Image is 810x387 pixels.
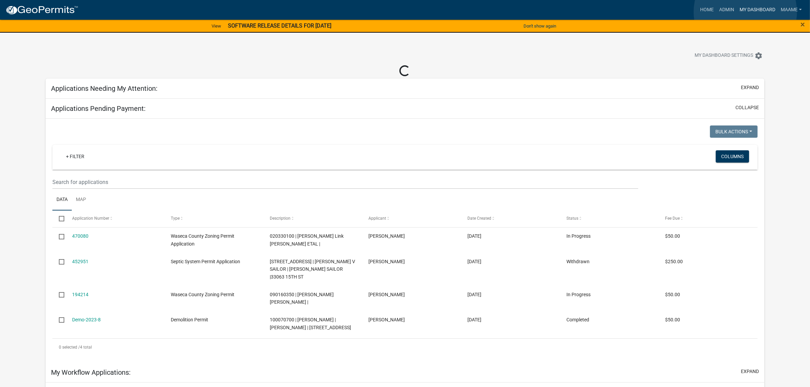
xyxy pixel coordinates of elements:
[61,150,90,163] a: + Filter
[270,216,291,221] span: Description
[695,52,753,60] span: My Dashboard Settings
[560,211,659,227] datatable-header-cell: Status
[467,292,481,297] span: 11/21/2023
[52,211,65,227] datatable-header-cell: Select
[52,189,72,211] a: Data
[566,292,591,297] span: In Progress
[737,3,778,16] a: My Dashboard
[270,259,355,280] span: 33063 15TH ST | CASSANDRA V SAILOR | SETH L SAILOR |33063 15TH ST
[566,216,578,221] span: Status
[51,84,158,92] h5: Applications Needing My Attention:
[467,259,481,264] span: 07/21/2025
[800,20,805,29] span: ×
[171,233,234,247] span: Waseca County Zoning Permit Application
[716,150,749,163] button: Columns
[665,259,683,264] span: $250.00
[689,49,768,62] button: My Dashboard Settingssettings
[369,292,405,297] span: Sonia Lara
[171,292,234,297] span: Waseca County Zoning Permit
[46,119,764,363] div: collapse
[369,216,386,221] span: Applicant
[72,317,101,322] a: Demo-2023-8
[171,259,240,264] span: Septic System Permit Application
[665,317,680,322] span: $50.00
[369,233,405,239] span: Jennifer VonEnde
[697,3,716,16] a: Home
[369,317,405,322] span: Matthew Marzen
[566,233,591,239] span: In Progress
[369,259,405,264] span: Cassandra Sailor
[72,189,90,211] a: Map
[467,216,491,221] span: Date Created
[72,259,88,264] a: 452951
[741,84,759,91] button: expand
[209,20,224,32] a: View
[461,211,560,227] datatable-header-cell: Date Created
[362,211,461,227] datatable-header-cell: Applicant
[51,368,131,376] h5: My Workflow Applications:
[755,52,763,60] i: settings
[263,211,362,227] datatable-header-cell: Description
[665,216,680,221] span: Fee Due
[72,292,88,297] a: 194214
[665,233,680,239] span: $50.00
[52,339,758,356] div: 4 total
[270,233,344,247] span: 020330100 | Laura Link Stewart ETAL |
[716,3,737,16] a: Admin
[467,233,481,239] span: 08/27/2025
[778,3,805,16] a: Maame
[270,292,334,305] span: 090160350 | SONIA DOMINGUEZ LARA |
[741,368,759,375] button: expand
[735,104,759,111] button: collapse
[51,104,146,113] h5: Applications Pending Payment:
[800,20,805,29] button: Close
[659,211,758,227] datatable-header-cell: Fee Due
[228,22,331,29] strong: SOFTWARE RELEASE DETAILS FOR [DATE]
[171,216,180,221] span: Type
[164,211,263,227] datatable-header-cell: Type
[710,125,758,138] button: Bulk Actions
[171,317,208,322] span: Demolition Permit
[665,292,680,297] span: $50.00
[521,20,559,32] button: Don't show again
[52,175,638,189] input: Search for applications
[566,317,589,322] span: Completed
[65,211,164,227] datatable-header-cell: Application Number
[72,233,88,239] a: 470080
[270,317,351,330] span: 100070700 | MATTHEW R MARZEN | JAMES E SCHMITT | 653 240TH AVE
[566,259,590,264] span: Withdrawn
[72,216,109,221] span: Application Number
[59,345,80,350] span: 0 selected /
[467,317,481,322] span: 08/23/2023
